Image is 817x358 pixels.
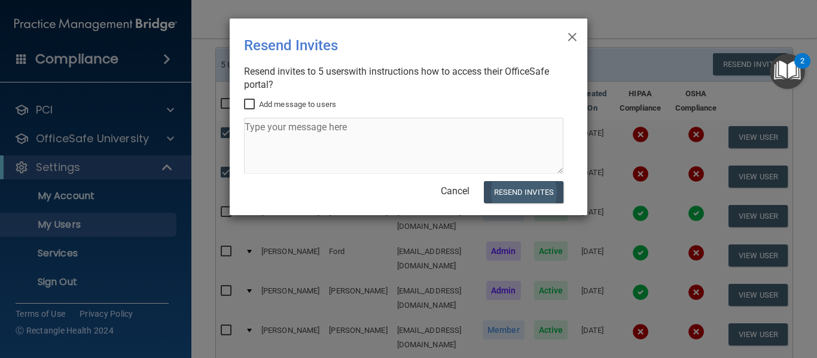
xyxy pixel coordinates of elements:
label: Add message to users [244,97,336,112]
div: 2 [800,61,804,77]
span: × [567,23,578,47]
input: Add message to users [244,100,258,109]
div: Resend invites to 5 user with instructions how to access their OfficeSafe portal? [244,65,563,91]
div: Resend Invites [244,28,524,63]
span: s [344,66,349,77]
button: Resend Invites [484,181,563,203]
a: Cancel [441,185,470,197]
button: Open Resource Center, 2 new notifications [770,54,805,89]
